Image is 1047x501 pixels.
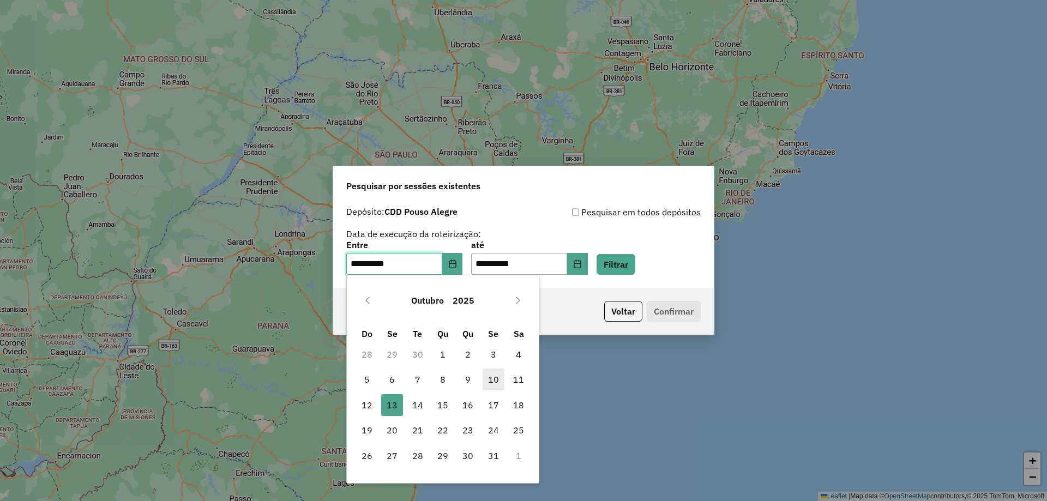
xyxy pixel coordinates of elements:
span: 23 [457,419,479,441]
td: 8 [430,367,455,392]
td: 28 [405,443,430,468]
span: 16 [457,394,479,416]
td: 19 [354,418,380,443]
span: 6 [381,369,403,390]
td: 18 [506,393,531,418]
span: 31 [483,445,504,467]
td: 12 [354,393,380,418]
td: 20 [380,418,405,443]
td: 23 [455,418,480,443]
td: 15 [430,393,455,418]
span: 20 [381,419,403,441]
button: Choose Month [407,287,448,313]
span: 7 [407,369,429,390]
span: Te [413,328,422,339]
td: 2 [455,342,480,367]
span: 5 [356,369,378,390]
div: Choose Date [346,275,539,484]
span: 12 [356,394,378,416]
label: até [471,238,587,251]
td: 5 [354,367,380,392]
button: Voltar [604,301,642,322]
span: 19 [356,419,378,441]
label: Depósito: [346,205,458,218]
span: 13 [381,394,403,416]
span: 29 [432,445,454,467]
td: 13 [380,393,405,418]
td: 25 [506,418,531,443]
span: 11 [508,369,529,390]
span: 30 [457,445,479,467]
td: 16 [455,393,480,418]
td: 22 [430,418,455,443]
span: 24 [483,419,504,441]
label: Entre [346,238,462,251]
strong: CDD Pouso Alegre [384,206,458,217]
td: 24 [481,418,506,443]
td: 21 [405,418,430,443]
button: Next Month [509,292,527,309]
td: 10 [481,367,506,392]
span: 2 [457,343,479,365]
span: 15 [432,394,454,416]
td: 28 [354,342,380,367]
span: Sa [514,328,524,339]
div: Pesquisar em todos depósitos [523,206,701,219]
td: 14 [405,393,430,418]
span: 3 [483,343,504,365]
span: 14 [407,394,429,416]
td: 31 [481,443,506,468]
span: 9 [457,369,479,390]
td: 30 [405,342,430,367]
button: Choose Year [448,287,479,313]
td: 4 [506,342,531,367]
td: 9 [455,367,480,392]
td: 27 [380,443,405,468]
span: 22 [432,419,454,441]
span: 10 [483,369,504,390]
td: 3 [481,342,506,367]
label: Data de execução da roteirização: [346,227,481,240]
button: Filtrar [597,254,635,275]
span: Qu [437,328,448,339]
td: 11 [506,367,531,392]
span: Se [387,328,398,339]
button: Previous Month [359,292,376,309]
span: 21 [407,419,429,441]
button: Choose Date [567,253,588,275]
span: 8 [432,369,454,390]
td: 30 [455,443,480,468]
td: 1 [506,443,531,468]
span: 17 [483,394,504,416]
span: Do [362,328,372,339]
td: 17 [481,393,506,418]
span: 18 [508,394,529,416]
span: Pesquisar por sessões existentes [346,179,480,192]
td: 6 [380,367,405,392]
span: 26 [356,445,378,467]
span: 1 [432,343,454,365]
td: 1 [430,342,455,367]
button: Choose Date [442,253,463,275]
td: 29 [430,443,455,468]
span: 27 [381,445,403,467]
span: 28 [407,445,429,467]
span: Se [488,328,498,339]
td: 29 [380,342,405,367]
td: 7 [405,367,430,392]
span: 4 [508,343,529,365]
span: 25 [508,419,529,441]
td: 26 [354,443,380,468]
span: Qu [462,328,473,339]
